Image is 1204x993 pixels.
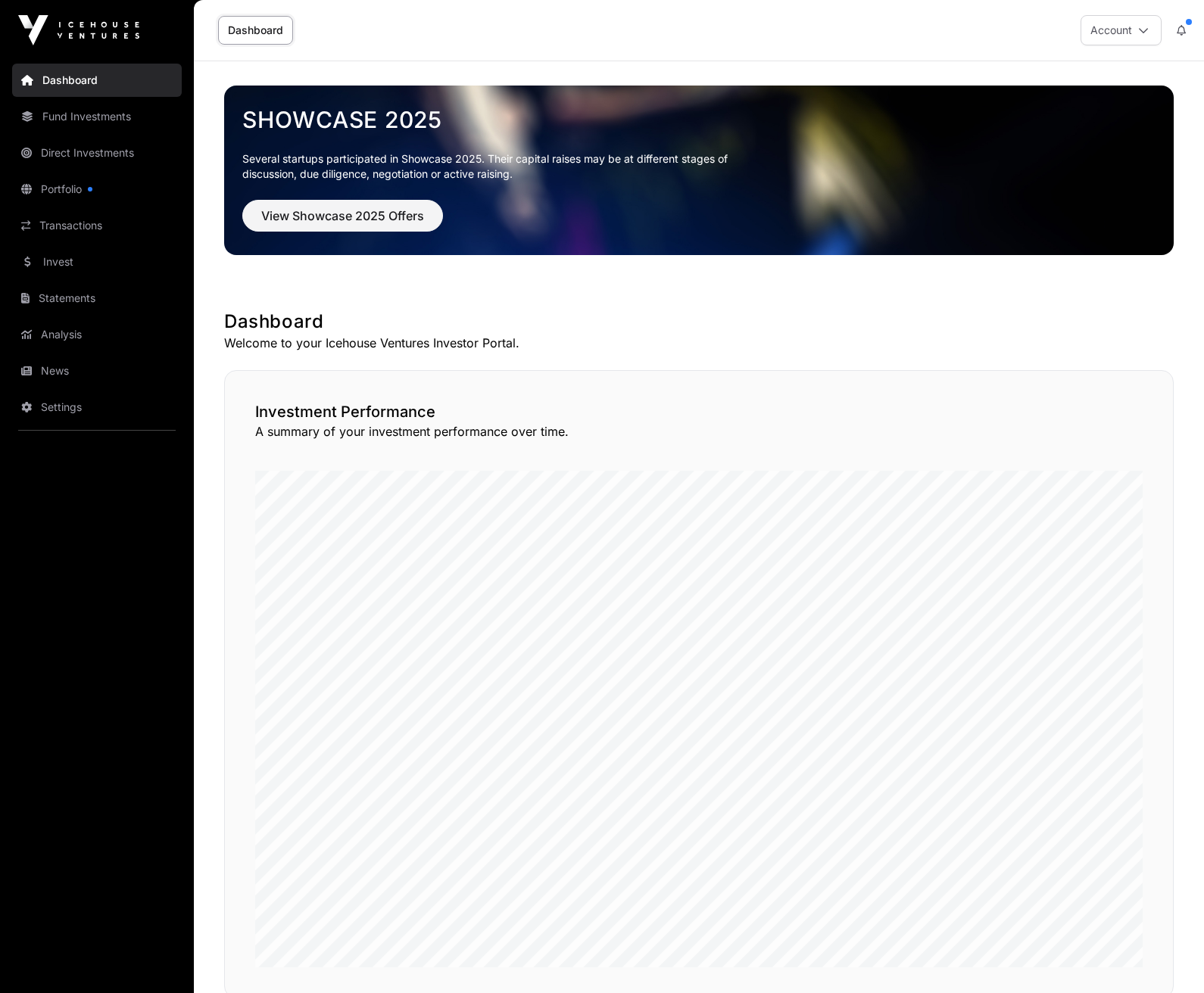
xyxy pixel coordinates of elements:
h1: Dashboard [224,310,1174,334]
p: Several startups participated in Showcase 2025. Their capital raises may be at different stages o... [242,151,751,182]
a: Settings [12,391,182,424]
a: Showcase 2025 [242,106,1156,133]
a: Statements [12,282,182,315]
a: Dashboard [218,16,293,45]
span: View Showcase 2025 Offers [261,207,424,225]
a: Fund Investments [12,100,182,133]
a: News [12,354,182,388]
a: Direct Investments [12,136,182,170]
img: Icehouse Ventures Logo [18,15,139,45]
p: A summary of your investment performance over time. [255,422,1143,440]
button: Account [1081,15,1162,45]
a: Transactions [12,209,182,242]
p: Welcome to your Icehouse Ventures Investor Portal. [224,334,1174,352]
button: View Showcase 2025 Offers [242,200,443,232]
a: Portfolio [12,173,182,206]
h2: Investment Performance [255,401,1143,422]
a: View Showcase 2025 Offers [242,215,443,230]
a: Invest [12,245,182,279]
a: Dashboard [12,64,182,97]
a: Analysis [12,318,182,351]
img: Showcase 2025 [224,86,1174,255]
iframe: Chat Widget [1128,920,1204,993]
